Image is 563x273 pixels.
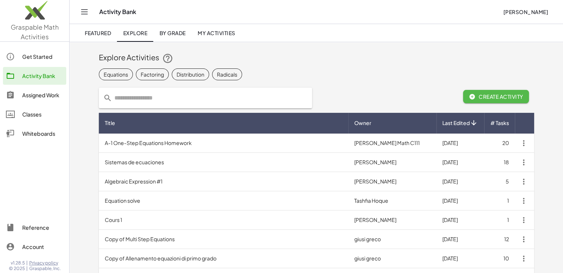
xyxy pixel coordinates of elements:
[354,119,371,127] span: Owner
[22,91,63,100] div: Assigned Work
[3,238,66,256] a: Account
[26,266,28,272] span: |
[484,210,515,230] td: 1
[436,153,484,172] td: [DATE]
[436,249,484,268] td: [DATE]
[3,125,66,142] a: Whiteboards
[484,230,515,249] td: 12
[99,153,348,172] td: Sistemas de ecuaciones
[99,210,348,230] td: Cours 1
[105,119,115,127] span: Title
[123,30,147,36] span: Explore
[484,249,515,268] td: 10
[436,172,484,191] td: [DATE]
[484,172,515,191] td: 5
[3,48,66,65] a: Get Started
[348,191,436,210] td: Tashfia Hoque
[348,230,436,249] td: giusi greco
[463,90,529,103] button: Create Activity
[3,219,66,236] a: Reference
[103,94,112,102] i: prepended action
[11,260,25,266] span: v1.28.5
[22,52,63,61] div: Get Started
[11,23,59,41] span: Graspable Math Activities
[3,105,66,123] a: Classes
[484,153,515,172] td: 18
[436,230,484,249] td: [DATE]
[99,134,348,153] td: A-1 One-Step Equations Homework
[22,223,63,232] div: Reference
[99,172,348,191] td: Algebraic Expression #1
[22,129,63,138] div: Whiteboards
[29,266,61,272] span: Graspable, Inc.
[99,249,348,268] td: Copy of Allenamento equazioni di primo grado
[26,260,28,266] span: |
[9,266,25,272] span: © 2025
[22,110,63,119] div: Classes
[99,230,348,249] td: Copy of Multi Step Equations
[29,260,61,266] a: Privacy policy
[141,70,164,78] div: Factoring
[436,134,484,153] td: [DATE]
[348,249,436,268] td: giusi greco
[348,172,436,191] td: [PERSON_NAME]
[469,93,523,100] span: Create Activity
[348,210,436,230] td: [PERSON_NAME]
[442,119,470,127] span: Last Edited
[490,119,509,127] span: # Tasks
[484,191,515,210] td: 1
[436,191,484,210] td: [DATE]
[78,6,90,18] button: Toggle navigation
[22,71,63,80] div: Activity Bank
[3,67,66,85] a: Activity Bank
[99,52,534,64] div: Explore Activities
[198,30,235,36] span: My Activities
[497,5,554,18] button: [PERSON_NAME]
[99,191,348,210] td: Equation solve
[436,210,484,230] td: [DATE]
[3,86,66,104] a: Assigned Work
[159,30,185,36] span: By Grade
[503,9,548,15] span: [PERSON_NAME]
[484,134,515,153] td: 20
[22,242,63,251] div: Account
[217,70,237,78] div: Radicals
[348,153,436,172] td: [PERSON_NAME]
[104,70,128,78] div: Equations
[348,134,436,153] td: [PERSON_NAME] Math C111
[84,30,111,36] span: Featured
[177,70,204,78] div: Distribution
